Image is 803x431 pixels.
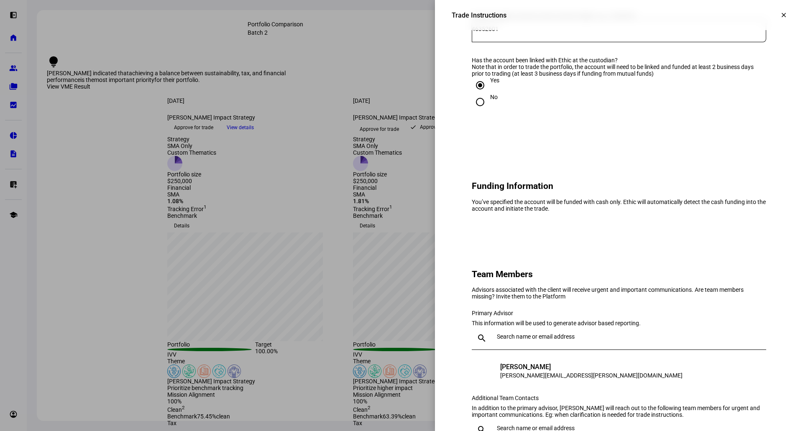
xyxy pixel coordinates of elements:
mat-icon: clear [780,11,788,19]
div: No [490,94,498,100]
div: You’ve specified the account will be funded with cash only. Ethic will automatically detect the c... [472,199,766,212]
div: [PERSON_NAME] [500,363,683,371]
h2: Team Members [472,269,766,279]
h2: Funding Information [472,181,766,191]
div: KB [477,363,494,380]
div: Note that in order to trade the portfolio, the account will need to be linked and funded at least... [472,64,766,77]
div: Trade Instructions [452,11,506,19]
div: This information will be used to generate advisor based reporting. [472,320,766,326]
mat-icon: search [472,333,492,343]
div: Has the account been linked with Ethic at the custodian? [472,57,766,64]
div: In addition to the primary advisor, [PERSON_NAME] will reach out to the following team members fo... [472,405,766,418]
div: Yes [490,77,499,84]
div: [PERSON_NAME][EMAIL_ADDRESS][PERSON_NAME][DOMAIN_NAME] [500,371,683,380]
div: Advisors associated with the client will receive urgent and important communications. Are team me... [472,286,766,300]
div: Primary Advisor [472,310,766,316]
input: Search name or email address [497,333,763,340]
div: Additional Team Contacts [472,395,766,401]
